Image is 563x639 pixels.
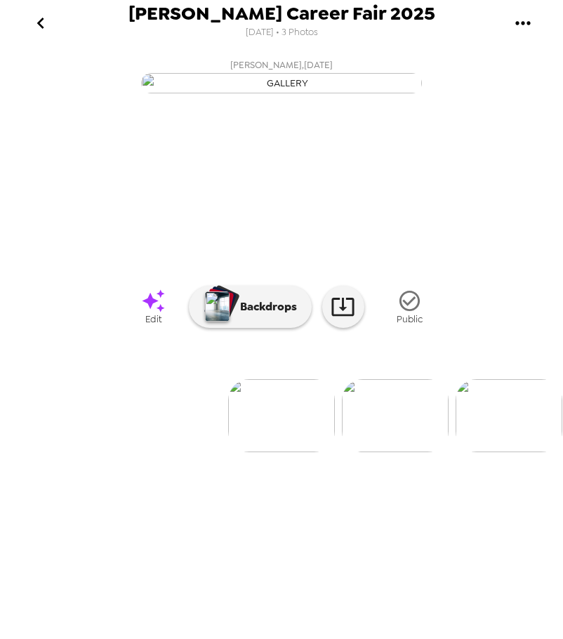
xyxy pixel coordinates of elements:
button: Public [375,280,445,333]
span: [PERSON_NAME] , [DATE] [230,57,333,73]
img: gallery [228,379,335,452]
a: Edit [119,280,189,333]
span: [DATE] • 3 Photos [246,23,318,42]
p: Backdrops [233,298,297,315]
img: gallery [342,379,449,452]
span: Edit [145,313,161,325]
img: gallery [456,379,562,452]
span: [PERSON_NAME] Career Fair 2025 [128,4,435,23]
button: [PERSON_NAME],[DATE] [1,53,562,98]
img: gallery [141,73,422,93]
span: Public [397,313,423,325]
button: Backdrops [189,286,312,328]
